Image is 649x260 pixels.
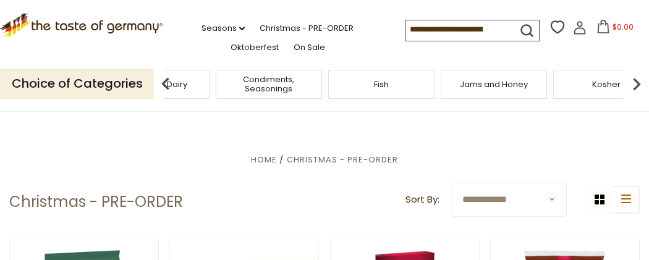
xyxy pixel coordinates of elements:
[592,80,621,89] a: Kosher
[231,41,279,54] a: Oktoberfest
[287,154,398,166] a: Christmas - PRE-ORDER
[251,154,277,166] a: Home
[405,192,439,208] label: Sort By:
[460,80,528,89] a: Jams and Honey
[624,72,649,96] img: next arrow
[589,20,642,38] button: $0.00
[294,41,325,54] a: On Sale
[201,22,245,35] a: Seasons
[153,72,178,96] img: previous arrow
[9,193,183,211] h1: Christmas - PRE-ORDER
[219,75,318,93] a: Condiments, Seasonings
[260,22,354,35] a: Christmas - PRE-ORDER
[613,22,634,32] span: $0.00
[374,80,389,89] a: Fish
